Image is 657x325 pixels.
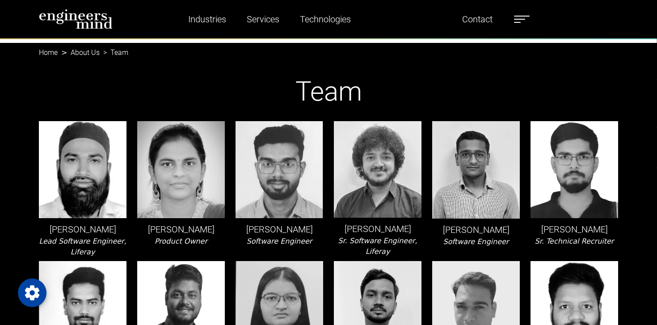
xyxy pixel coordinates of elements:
i: Product Owner [155,237,207,245]
img: leader-img [39,121,126,218]
i: Sr. Software Engineer, Liferay [338,236,417,256]
a: Technologies [296,9,354,30]
p: [PERSON_NAME] [432,223,520,236]
img: leader-img [432,121,520,219]
img: leader-img [236,121,323,218]
a: Contact [459,9,496,30]
img: leader-img [137,121,225,218]
p: [PERSON_NAME] [531,223,618,236]
img: logo [39,9,113,29]
p: [PERSON_NAME] [236,223,323,236]
p: [PERSON_NAME] [39,223,126,236]
a: About Us [71,48,100,57]
i: Software Engineer [443,237,509,246]
img: leader-img [531,121,618,218]
img: leader-img [334,121,421,218]
a: Services [243,9,283,30]
h1: Team [39,76,618,108]
i: Lead Software Engineer, Liferay [39,237,126,256]
p: [PERSON_NAME] [334,222,421,236]
p: [PERSON_NAME] [137,223,225,236]
a: Home [39,48,58,57]
i: Sr. Technical Recruiter [535,237,614,245]
a: Industries [185,9,230,30]
i: Software Engineer [247,237,312,245]
nav: breadcrumb [39,43,618,54]
li: Team [100,47,128,58]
